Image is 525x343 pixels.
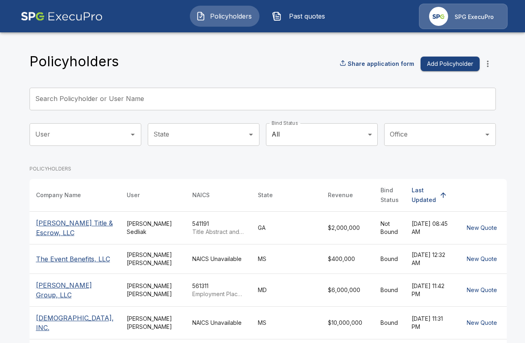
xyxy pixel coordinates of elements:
[405,211,457,244] td: [DATE] 08:45 AM
[36,218,114,238] p: [PERSON_NAME] Title & Escrow, LLC
[251,306,321,339] td: MS
[455,13,494,21] p: SPG ExecuPro
[321,306,374,339] td: $10,000,000
[127,220,179,236] div: [PERSON_NAME] Sedliak
[285,11,329,21] span: Past quotes
[374,211,405,244] td: Not Bound
[36,280,114,300] p: [PERSON_NAME] Group, LLC
[374,306,405,339] td: Bound
[405,306,457,339] td: [DATE] 11:31 PM
[266,6,336,27] button: Past quotes IconPast quotes
[272,11,282,21] img: Past quotes Icon
[192,282,245,298] div: 561311
[127,129,138,140] button: Open
[251,211,321,244] td: GA
[251,244,321,274] td: MS
[405,274,457,306] td: [DATE] 11:42 PM
[266,123,378,146] div: All
[321,211,374,244] td: $2,000,000
[36,313,114,332] p: [DEMOGRAPHIC_DATA], INC.
[21,4,103,29] img: AA Logo
[421,57,480,72] button: Add Policyholder
[272,120,298,126] label: Bind Status
[463,283,500,298] button: New Quote
[196,11,206,21] img: Policyholders Icon
[463,221,500,236] button: New Quote
[30,165,507,173] p: POLICYHOLDERS
[417,57,480,72] a: Add Policyholder
[30,53,119,70] h4: Policyholders
[482,129,493,140] button: Open
[405,244,457,274] td: [DATE] 12:32 AM
[209,11,253,21] span: Policyholders
[186,244,251,274] td: NAICS Unavailable
[374,244,405,274] td: Bound
[192,228,245,236] p: Title Abstract and Settlement Offices
[429,7,448,26] img: Agency Icon
[127,282,179,298] div: [PERSON_NAME] [PERSON_NAME]
[127,251,179,267] div: [PERSON_NAME] [PERSON_NAME]
[186,306,251,339] td: NAICS Unavailable
[328,190,353,200] div: Revenue
[245,129,257,140] button: Open
[412,185,436,205] div: Last Updated
[463,252,500,267] button: New Quote
[36,254,114,264] p: The Event Benefits, LLC
[258,190,273,200] div: State
[419,4,508,29] a: Agency IconSPG ExecuPro
[127,190,140,200] div: User
[321,244,374,274] td: $400,000
[190,6,259,27] button: Policyholders IconPolicyholders
[36,190,81,200] div: Company Name
[374,179,405,212] th: Bind Status
[321,274,374,306] td: $6,000,000
[480,56,496,72] button: more
[348,59,414,68] p: Share application form
[374,274,405,306] td: Bound
[463,316,500,330] button: New Quote
[192,190,210,200] div: NAICS
[127,315,179,331] div: [PERSON_NAME] [PERSON_NAME]
[251,274,321,306] td: MD
[192,290,245,298] p: Employment Placement Agencies
[192,220,245,236] div: 541191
